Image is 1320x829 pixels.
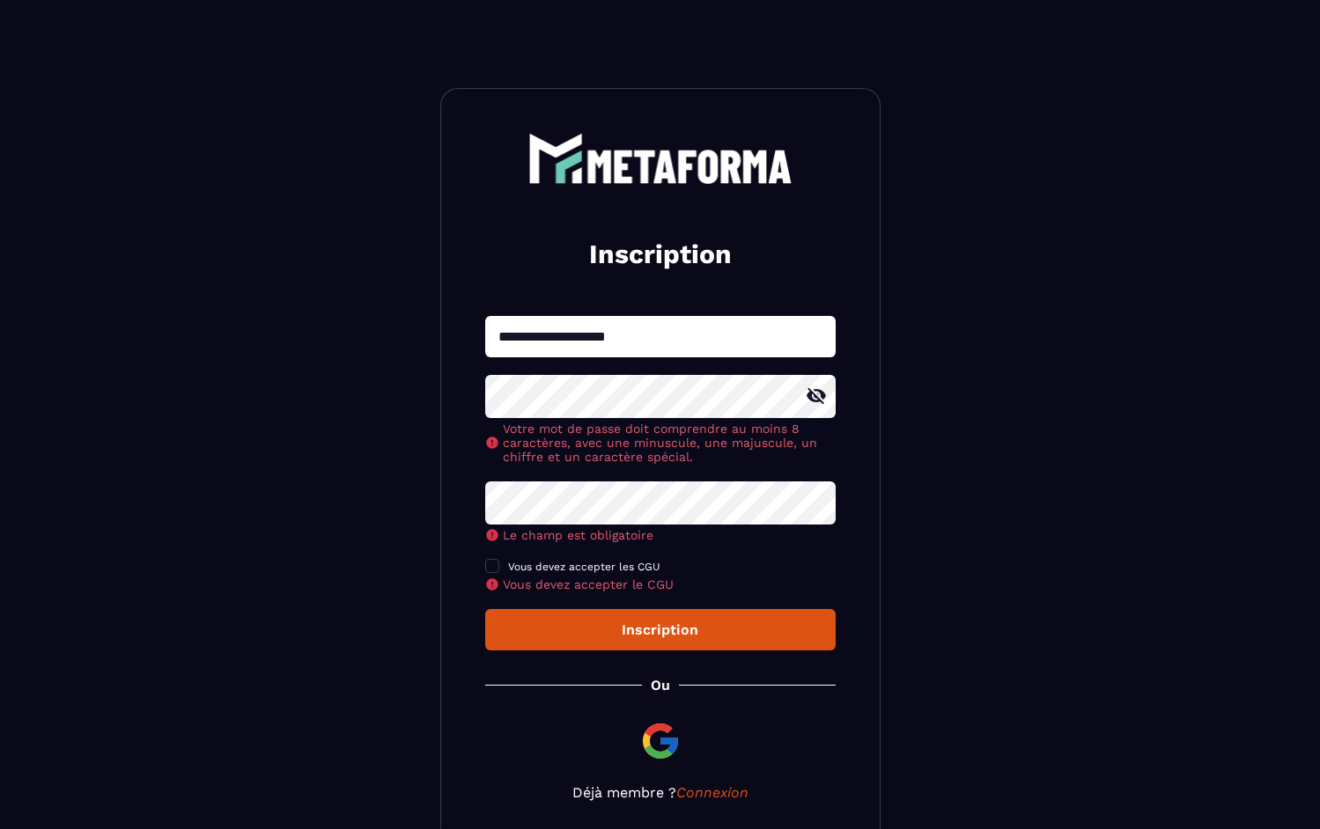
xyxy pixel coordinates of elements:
img: logo [528,133,793,184]
a: Connexion [676,784,748,801]
a: logo [485,133,836,184]
img: google [639,720,682,762]
p: Déjà membre ? [485,784,836,801]
span: Votre mot de passe doit comprendre au moins 8 caractères, avec une minuscule, une majuscule, un c... [503,422,836,464]
span: Le champ est obligatoire [503,528,653,542]
p: Ou [651,677,670,693]
button: Inscription [485,609,836,650]
div: Inscription [499,621,822,638]
span: Vous devez accepter le CGU [503,577,674,591]
h2: Inscription [506,237,815,272]
span: Vous devez accepter les CGU [508,561,660,573]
